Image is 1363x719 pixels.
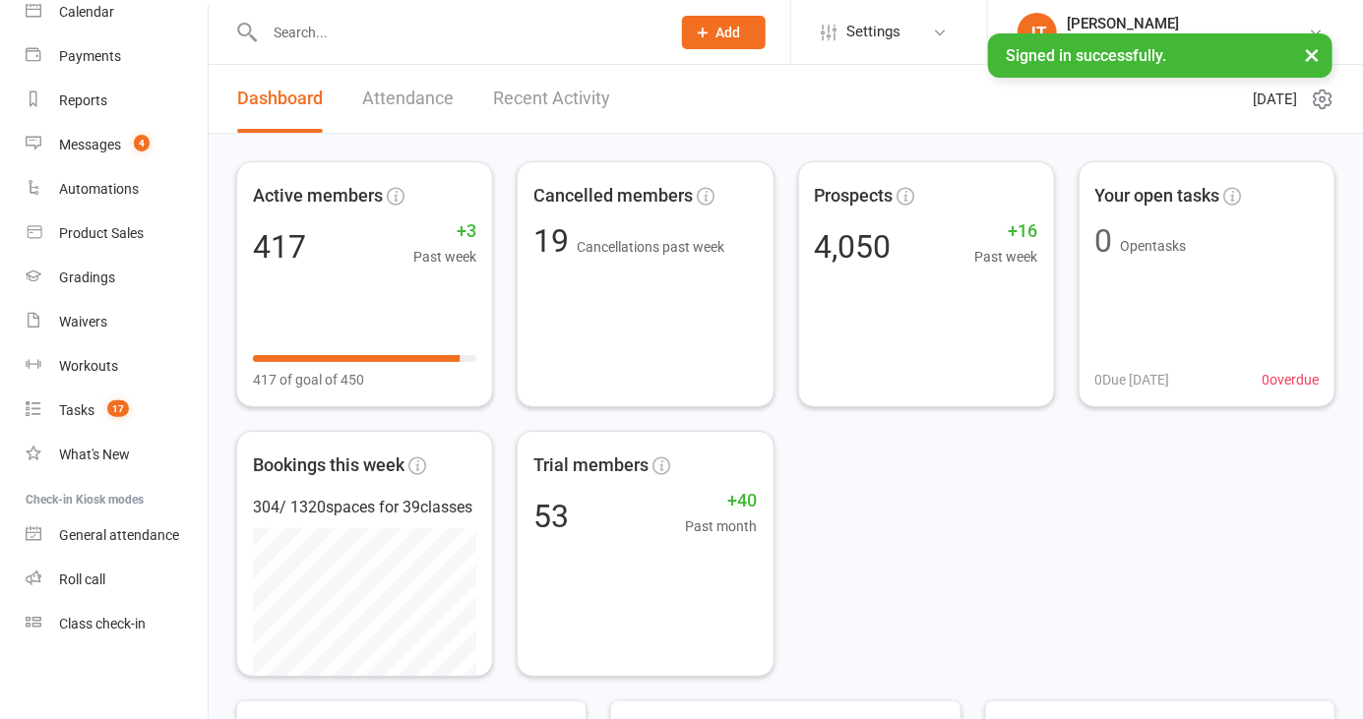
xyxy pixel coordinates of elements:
div: JT [1018,13,1057,52]
span: Signed in successfully. [1006,46,1166,65]
div: Roll call [59,571,105,587]
a: Class kiosk mode [26,602,208,646]
span: 0 overdue [1262,369,1319,390]
a: Product Sales [26,211,208,256]
a: Reports [26,79,208,123]
a: Roll call [26,558,208,602]
div: 4,050 [815,231,892,263]
div: Calendar [59,4,114,20]
span: Bookings this week [253,451,404,480]
div: 304 / 1320 spaces for 39 classes [253,495,476,520]
a: Attendance [362,65,454,133]
a: Gradings [26,256,208,300]
span: Your open tasks [1095,182,1220,210]
div: Automations [59,181,139,197]
a: Waivers [26,300,208,344]
span: Open tasks [1121,238,1187,254]
a: Recent Activity [493,65,610,133]
span: Add [716,25,741,40]
div: Waivers [59,314,107,330]
span: Active members [253,182,383,210]
div: What's New [59,447,130,462]
input: Search... [259,19,656,46]
a: General attendance kiosk mode [26,513,208,558]
span: +3 [413,217,476,246]
a: What's New [26,433,208,477]
span: Past week [975,246,1038,268]
span: Cancelled members [533,182,693,210]
span: Prospects [815,182,894,210]
div: Tasks [59,402,94,418]
button: Add [682,16,766,49]
span: +40 [686,487,758,515]
a: Dashboard [237,65,323,133]
span: 4 [134,135,150,151]
div: [PERSON_NAME] [1067,15,1308,32]
div: Urban Muaythai - [GEOGRAPHIC_DATA] [1067,32,1308,50]
div: 53 [533,501,569,532]
button: × [1294,33,1330,76]
div: Product Sales [59,225,144,241]
span: Trial members [533,451,649,480]
span: 0 Due [DATE] [1095,369,1170,390]
a: Automations [26,167,208,211]
span: 417 of goal of 450 [253,369,364,390]
span: Settings [846,10,900,54]
div: Reports [59,92,107,108]
a: Workouts [26,344,208,389]
span: 17 [107,400,129,417]
span: Cancellations past week [577,239,724,255]
div: Class check-in [59,616,146,631]
a: Tasks 17 [26,389,208,433]
span: Past month [686,515,758,537]
span: 19 [533,222,577,260]
div: 417 [253,231,306,263]
div: Gradings [59,270,115,285]
span: Past week [413,246,476,268]
a: Messages 4 [26,123,208,167]
span: [DATE] [1253,88,1297,111]
div: 0 [1095,225,1113,257]
div: General attendance [59,527,179,543]
div: Workouts [59,358,118,374]
span: +16 [975,217,1038,246]
div: Messages [59,137,121,152]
